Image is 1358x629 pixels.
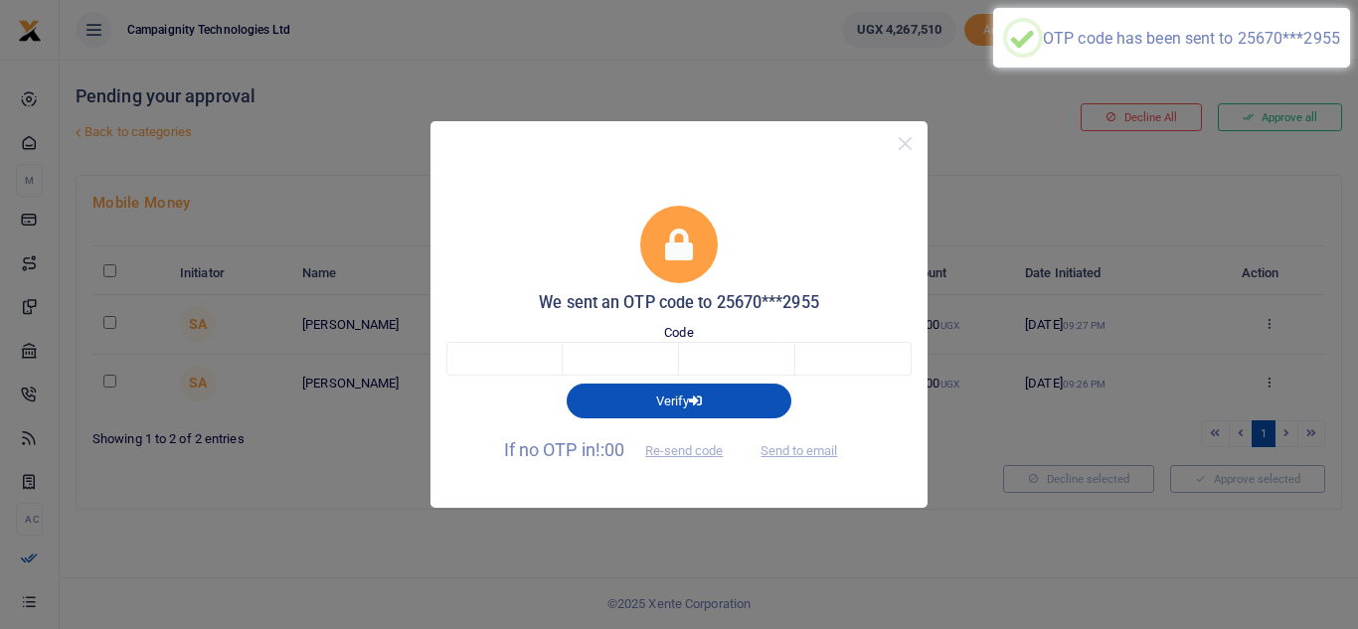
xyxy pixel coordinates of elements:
div: OTP code has been sent to 25670***2955 [1043,29,1340,48]
button: Verify [567,384,791,417]
label: Code [664,323,693,343]
span: !:00 [595,439,624,460]
h5: We sent an OTP code to 25670***2955 [446,293,912,313]
span: If no OTP in [504,439,741,460]
button: Close [891,129,920,158]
